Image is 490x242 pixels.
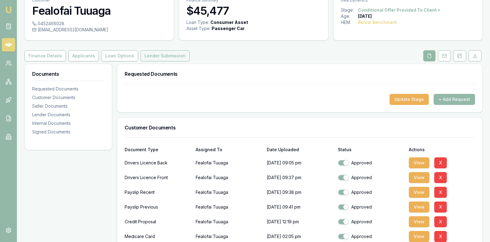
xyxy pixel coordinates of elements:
[409,216,429,227] button: View
[32,71,104,76] h3: Documents
[434,231,447,242] button: X
[32,5,166,17] h3: Fealofai Tuuaga
[67,50,100,61] a: Applicants
[267,201,333,213] p: [DATE] 09:41 pm
[141,50,190,61] button: Lender Submission
[338,148,404,152] div: Status
[434,94,475,105] button: + Add Request
[32,86,104,92] div: Requested Documents
[125,171,191,184] div: Drivers Licence Front
[196,216,262,228] p: Fealofai Tuuaga
[338,175,404,181] div: Approved
[267,157,333,169] p: [DATE] 09:05 pm
[32,129,104,135] div: Signed Documents
[434,157,447,168] button: X
[196,157,262,169] p: Fealofai Tuuaga
[409,172,429,183] button: View
[100,50,139,61] a: Loan Options
[125,125,475,130] h3: Customer Documents
[187,19,209,25] div: Loan Type:
[341,19,358,25] div: HEM:
[341,13,358,19] div: Age:
[101,50,138,61] button: Loan Options
[212,25,245,32] div: Passenger Car
[338,160,404,166] div: Approved
[32,103,104,109] div: Seller Documents
[32,112,104,118] div: Lender Documents
[125,201,191,213] div: Payslip Previous
[125,148,191,152] div: Document Type
[409,148,475,152] div: Actions
[409,187,429,198] button: View
[32,27,166,33] div: [EMAIL_ADDRESS][DOMAIN_NAME]
[434,216,447,227] button: X
[434,202,447,213] button: X
[338,233,404,240] div: Approved
[409,231,429,242] button: View
[32,21,166,27] div: 0452466028
[341,7,358,13] div: Stage:
[24,50,66,61] button: Finance Details
[32,120,104,126] div: Internal Documents
[187,25,210,32] div: Asset Type :
[5,6,12,13] img: emu-icon-u.png
[125,157,191,169] div: Drivers Licence Back
[390,94,429,105] button: Update Stage
[68,50,99,61] button: Applicants
[358,7,441,13] button: Conditional Offer Provided To Client
[358,13,372,19] div: [DATE]
[267,186,333,198] p: [DATE] 09:38 pm
[434,187,447,198] button: X
[267,148,333,152] div: Date Uploaded
[434,172,447,183] button: X
[338,219,404,225] div: Approved
[196,171,262,184] p: Fealofai Tuuaga
[409,157,429,168] button: View
[196,148,262,152] div: Assigned To
[125,71,475,76] h3: Requested Documents
[139,50,191,61] a: Lender Submission
[210,19,248,25] div: Consumer Asset
[187,5,321,17] h3: $45,477
[32,94,104,101] div: Customer Documents
[125,216,191,228] div: Credit Proposal
[409,202,429,213] button: View
[267,216,333,228] p: [DATE] 12:19 pm
[24,50,67,61] a: Finance Details
[358,19,397,25] div: Below Benchmark
[196,186,262,198] p: Fealofai Tuuaga
[338,204,404,210] div: Approved
[338,189,404,195] div: Approved
[196,201,262,213] p: Fealofai Tuuaga
[267,171,333,184] p: [DATE] 09:37 pm
[125,186,191,198] div: Payslip Recent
